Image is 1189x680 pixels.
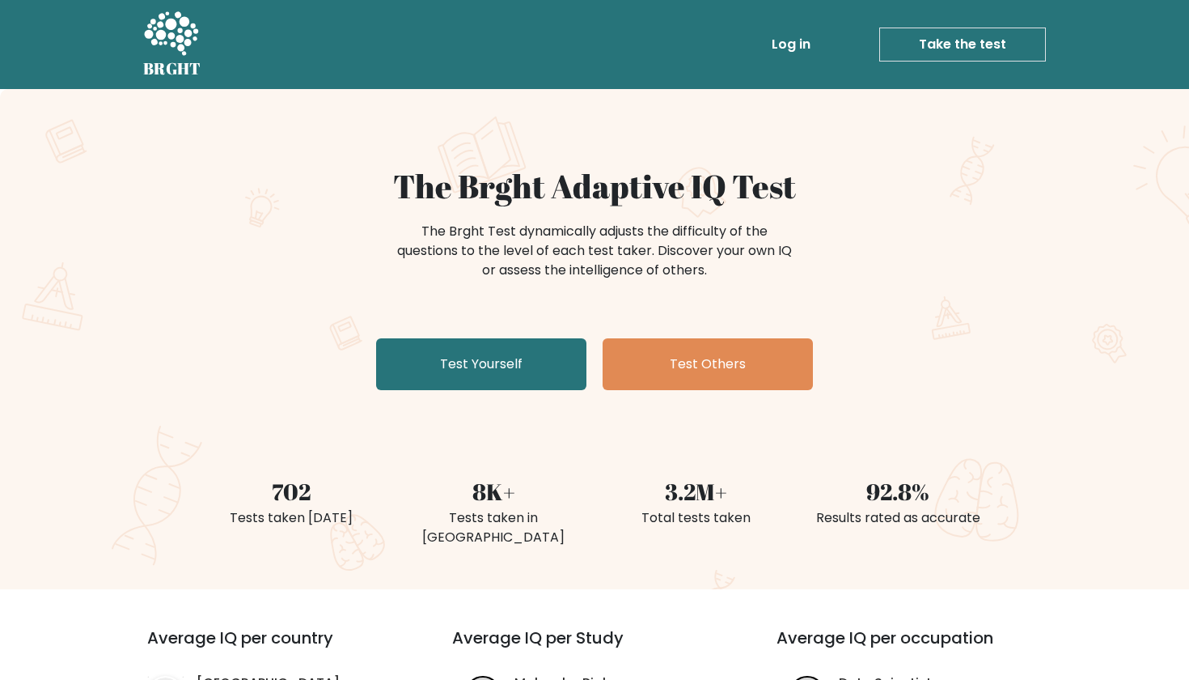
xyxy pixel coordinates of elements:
div: 92.8% [806,474,989,508]
div: Tests taken [DATE] [200,508,383,528]
a: Log in [765,28,817,61]
div: Tests taken in [GEOGRAPHIC_DATA] [402,508,585,547]
h3: Average IQ per Study [452,628,738,667]
div: Results rated as accurate [806,508,989,528]
h3: Average IQ per occupation [776,628,1062,667]
h5: BRGHT [143,59,201,79]
div: The Brght Test dynamically adjusts the difficulty of the questions to the level of each test take... [392,222,797,280]
h1: The Brght Adaptive IQ Test [200,167,989,206]
a: Take the test [879,28,1046,62]
h3: Average IQ per country [147,628,394,667]
div: 3.2M+ [604,474,787,508]
div: Total tests taken [604,508,787,528]
div: 8K+ [402,474,585,508]
a: Test Yourself [376,338,586,390]
a: BRGHT [143,6,201,83]
div: 702 [200,474,383,508]
a: Test Others [603,338,813,390]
